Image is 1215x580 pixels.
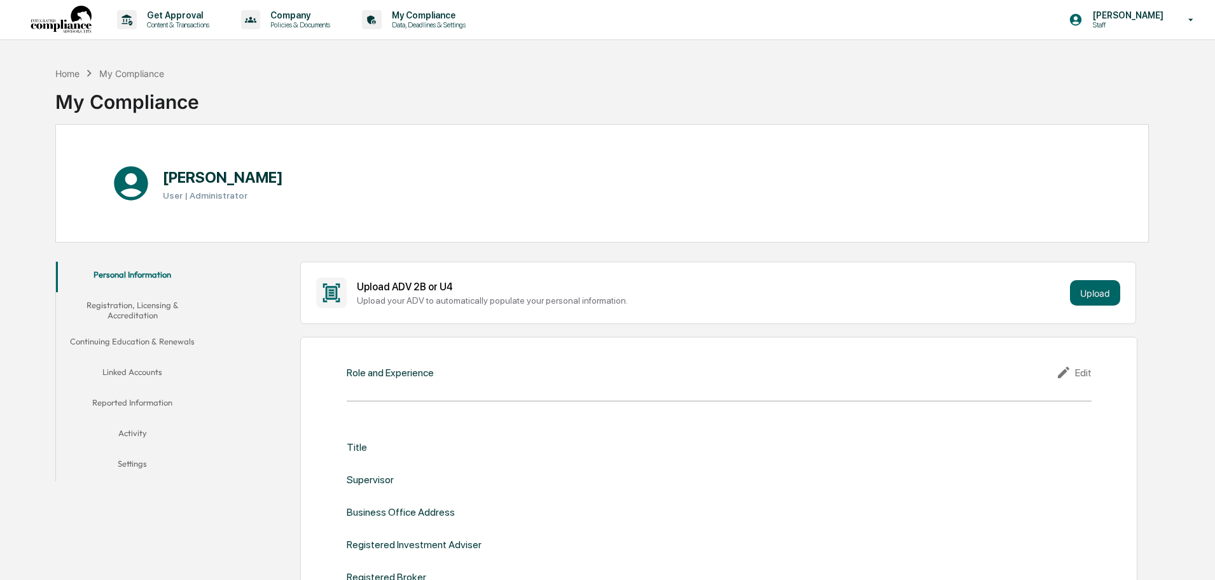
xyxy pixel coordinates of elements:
[382,20,472,29] p: Data, Deadlines & Settings
[56,292,209,329] button: Registration, Licensing & Accreditation
[357,281,1065,293] div: Upload ADV 2B or U4
[56,420,209,451] button: Activity
[1070,280,1120,306] button: Upload
[56,451,209,481] button: Settings
[163,190,283,201] h3: User | Administrator
[56,262,209,292] button: Personal Information
[55,80,199,113] div: My Compliance
[137,20,216,29] p: Content & Transactions
[1174,538,1209,572] iframe: Open customer support
[1083,10,1170,20] p: [PERSON_NAME]
[357,295,1065,306] div: Upload your ADV to automatically populate your personal information.
[56,359,209,390] button: Linked Accounts
[1056,365,1092,380] div: Edit
[1083,20,1170,29] p: Staff
[31,6,92,34] img: logo
[260,20,337,29] p: Policies & Documents
[347,441,367,453] div: Title
[56,390,209,420] button: Reported Information
[347,506,455,518] div: Business Office Address
[347,474,394,486] div: Supervisor
[347,539,482,551] div: Registered Investment Adviser
[56,262,209,481] div: secondary tabs example
[382,10,472,20] p: My Compliance
[56,329,209,359] button: Continuing Education & Renewals
[99,68,164,79] div: My Compliance
[347,367,434,379] div: Role and Experience
[260,10,337,20] p: Company
[55,68,80,79] div: Home
[163,168,283,187] h1: [PERSON_NAME]
[137,10,216,20] p: Get Approval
